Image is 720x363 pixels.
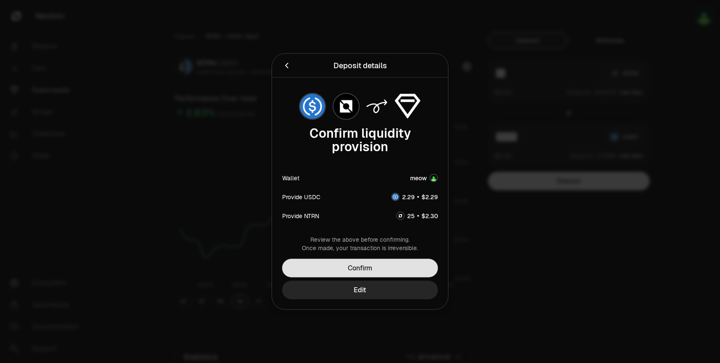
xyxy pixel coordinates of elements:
[282,259,438,278] button: Confirm
[300,94,325,119] img: USDC Logo
[282,174,299,182] div: Wallet
[282,281,438,299] button: Edit
[392,193,399,200] img: USDC Logo
[333,60,387,72] div: Deposit details
[397,212,404,219] img: NTRN Logo
[282,127,438,154] div: Confirm liquidity provision
[282,211,319,220] div: Provide NTRN
[282,235,438,252] div: Review the above before confirming. Once made, your transaction is irreversible.
[333,94,359,119] img: NTRN Logo
[282,192,320,201] div: Provide USDC
[282,60,291,72] button: Back
[410,174,438,182] button: meow
[429,174,438,182] img: Account Image
[410,174,427,182] div: meow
